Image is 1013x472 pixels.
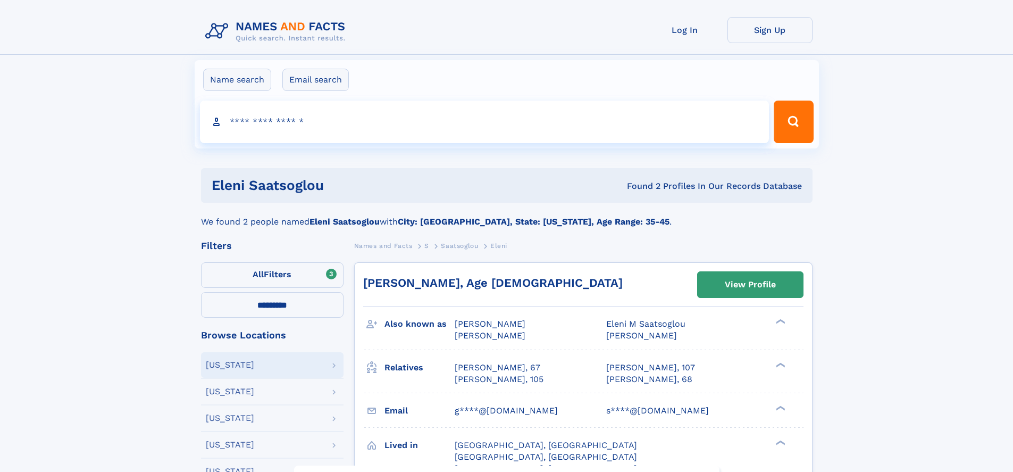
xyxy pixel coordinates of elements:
div: View Profile [725,272,776,297]
a: View Profile [698,272,803,297]
a: Names and Facts [354,239,413,252]
div: [US_STATE] [206,441,254,449]
b: Eleni Saatsoglou [309,217,380,227]
h3: Email [384,402,455,420]
a: Saatsoglou [441,239,478,252]
label: Email search [282,69,349,91]
span: [PERSON_NAME] [455,319,525,329]
h3: Also known as [384,315,455,333]
span: [PERSON_NAME] [455,330,525,341]
div: ❯ [773,439,786,446]
a: [PERSON_NAME], 105 [455,374,543,385]
img: Logo Names and Facts [201,17,354,46]
label: Name search [203,69,271,91]
div: ❯ [773,318,786,325]
div: We found 2 people named with . [201,203,813,228]
span: [GEOGRAPHIC_DATA], [GEOGRAPHIC_DATA] [455,440,637,450]
a: [PERSON_NAME], 67 [455,362,540,374]
button: Search Button [774,101,813,143]
div: [US_STATE] [206,361,254,369]
span: [GEOGRAPHIC_DATA], [GEOGRAPHIC_DATA] [455,452,637,462]
span: S [424,242,429,250]
div: ❯ [773,361,786,368]
a: [PERSON_NAME], Age [DEMOGRAPHIC_DATA] [363,276,623,289]
div: ❯ [773,404,786,411]
a: [PERSON_NAME], 68 [606,374,692,385]
a: [PERSON_NAME], 107 [606,362,695,374]
span: All [253,269,264,279]
span: Saatsoglou [441,242,478,250]
a: S [424,239,429,252]
span: [PERSON_NAME] [606,330,677,341]
span: Eleni M Saatsoglou [606,319,685,329]
div: Browse Locations [201,330,344,340]
div: [US_STATE] [206,414,254,423]
div: Found 2 Profiles In Our Records Database [475,180,802,192]
div: [US_STATE] [206,387,254,396]
label: Filters [201,262,344,288]
span: Eleni [490,242,507,250]
input: search input [200,101,769,143]
b: City: [GEOGRAPHIC_DATA], State: [US_STATE], Age Range: 35-45 [398,217,669,227]
a: Log In [642,17,727,43]
a: Sign Up [727,17,813,43]
h1: Eleni Saatsoglou [212,179,475,192]
h3: Lived in [384,436,455,454]
div: Filters [201,241,344,251]
h3: Relatives [384,359,455,377]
